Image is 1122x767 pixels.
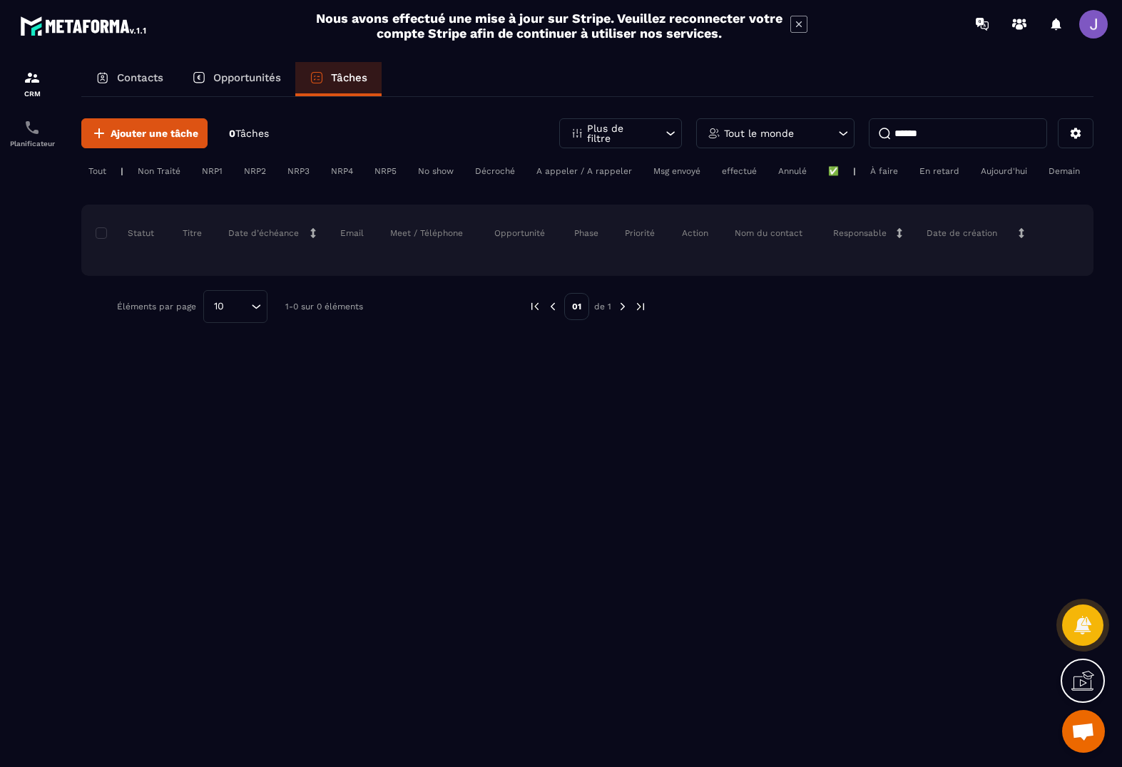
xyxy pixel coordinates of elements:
[616,300,629,313] img: next
[121,166,123,176] p: |
[771,163,814,180] div: Annulé
[20,13,148,38] img: logo
[735,227,802,239] p: Nom du contact
[195,163,230,180] div: NRP1
[203,290,267,323] div: Search for option
[280,163,317,180] div: NRP3
[228,227,299,239] p: Date d’échéance
[390,227,463,239] p: Meet / Téléphone
[715,163,764,180] div: effectué
[634,300,647,313] img: next
[574,227,598,239] p: Phase
[494,227,545,239] p: Opportunité
[411,163,461,180] div: No show
[564,293,589,320] p: 01
[315,11,783,41] h2: Nous avons effectué une mise à jour sur Stripe. Veuillez reconnecter votre compte Stripe afin de ...
[81,118,208,148] button: Ajouter une tâche
[209,299,229,314] span: 10
[24,119,41,136] img: scheduler
[229,299,248,314] input: Search for option
[285,302,363,312] p: 1-0 sur 0 éléments
[646,163,708,180] div: Msg envoyé
[235,128,269,139] span: Tâches
[4,108,61,158] a: schedulerschedulerPlanificateur
[81,62,178,96] a: Contacts
[81,163,113,180] div: Tout
[178,62,295,96] a: Opportunités
[4,58,61,108] a: formationformationCRM
[340,227,364,239] p: Email
[117,302,196,312] p: Éléments par page
[682,227,708,239] p: Action
[974,163,1034,180] div: Aujourd'hui
[183,227,202,239] p: Titre
[625,227,655,239] p: Priorité
[24,69,41,86] img: formation
[529,300,541,313] img: prev
[331,71,367,84] p: Tâches
[912,163,967,180] div: En retard
[587,123,650,143] p: Plus de filtre
[468,163,522,180] div: Décroché
[229,127,269,140] p: 0
[1062,710,1105,753] div: Ouvrir le chat
[594,301,611,312] p: de 1
[724,128,794,138] p: Tout le monde
[833,227,887,239] p: Responsable
[324,163,360,180] div: NRP4
[927,227,997,239] p: Date de création
[4,90,61,98] p: CRM
[117,71,163,84] p: Contacts
[99,227,154,239] p: Statut
[1041,163,1087,180] div: Demain
[546,300,559,313] img: prev
[237,163,273,180] div: NRP2
[4,140,61,148] p: Planificateur
[853,166,856,176] p: |
[367,163,404,180] div: NRP5
[863,163,905,180] div: À faire
[131,163,188,180] div: Non Traité
[529,163,639,180] div: A appeler / A rappeler
[295,62,382,96] a: Tâches
[821,163,846,180] div: ✅
[111,126,198,140] span: Ajouter une tâche
[213,71,281,84] p: Opportunités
